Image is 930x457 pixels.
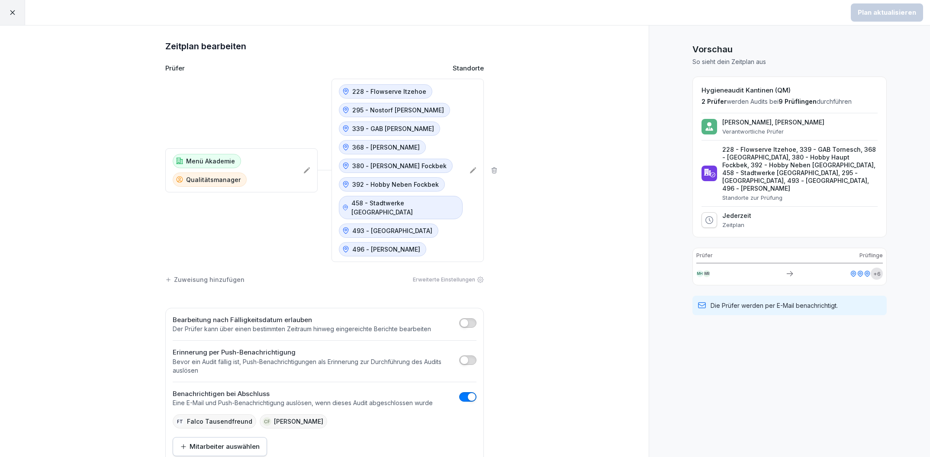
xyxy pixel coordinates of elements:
[165,64,185,74] p: Prüfer
[352,143,420,152] p: 368 - [PERSON_NAME]
[722,128,824,135] p: Verantwortliche Prüfer
[702,86,878,96] h2: Hygieneaudit Kantinen (QM)
[352,245,420,254] p: 496 - [PERSON_NAME]
[722,146,878,192] p: 228 - Flowserve Itzehoe, 339 - GAB Tornesch, 368 - [GEOGRAPHIC_DATA], 380 - Hobby Haupt Fockbek, ...
[260,414,327,428] div: [PERSON_NAME]
[173,315,431,325] h2: Bearbeitung nach Fälligkeitsdatum erlauben
[702,97,878,106] p: werden Audits bei durchführen
[352,161,447,170] p: 380 - [PERSON_NAME] Fockbek
[352,180,439,189] p: 392 - Hobby Neben Fockbek
[176,417,184,426] div: FT
[352,87,426,96] p: 228 - Flowserve Itzehoe
[711,301,838,310] p: Die Prüfer werden per E-Mail benachrichtigt.
[351,198,457,217] p: 458 - Stadtwerke [GEOGRAPHIC_DATA]
[352,124,434,133] p: 339 - GAB [PERSON_NAME]
[859,252,883,259] p: Prüflinge
[722,221,751,228] p: Zeitplan
[173,325,431,333] p: Der Prüfer kann über einen bestimmten Zeitraum hinweg eingereichte Berichte bearbeiten
[703,270,710,277] div: WR
[696,270,703,277] div: MH
[722,212,751,220] p: Jederzeit
[692,43,887,56] h1: Vorschau
[173,437,267,456] button: Mitarbeiter auswählen
[692,58,887,66] p: So sieht dein Zeitplan aus
[453,64,484,74] p: Standorte
[702,98,727,105] span: 2 Prüfer
[696,252,713,259] p: Prüfer
[352,105,444,115] p: 295 - Nostorf [PERSON_NAME]
[352,226,432,235] p: 493 - [GEOGRAPHIC_DATA]
[173,348,455,358] h2: Erinnerung per Push-Benachrichtigung
[165,275,245,284] div: Zuweisung hinzufügen
[263,417,271,426] div: CF
[173,389,433,399] h2: Benachrichtigen bei Abschluss
[851,3,923,22] button: Plan aktualisieren
[779,98,817,105] span: 9 Prüflingen
[722,118,824,126] p: [PERSON_NAME], [PERSON_NAME]
[186,175,241,184] p: Qualitätsmanager
[722,194,878,201] p: Standorte zur Prüfung
[165,39,484,53] h1: Zeitplan bearbeiten
[180,442,260,451] div: Mitarbeiter auswählen
[173,358,455,375] p: Bevor ein Audit fällig ist, Push-Benachrichtigungen als Erinnerung zur Durchführung des Audits au...
[413,276,484,284] div: Erweiterte Einstellungen
[858,8,916,17] div: Plan aktualisieren
[871,268,883,280] div: + 6
[173,399,433,407] p: Eine E-Mail und Push-Benachrichtigung auslösen, wenn dieses Audit abgeschlossen wurde
[186,157,235,166] p: Menü Akademie
[173,414,256,428] div: Falco Tausendfreund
